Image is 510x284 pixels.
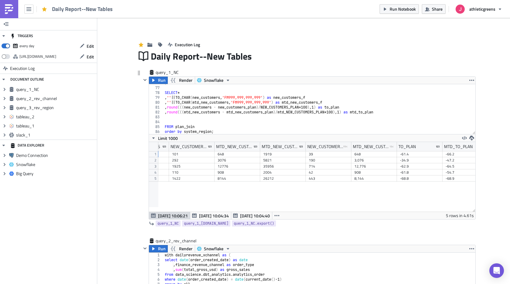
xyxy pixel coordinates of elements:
div: DOCUMENT OUTLINE [10,74,44,85]
div: 1 [149,253,164,258]
button: [DATE] 10:06:21 [149,212,190,219]
button: athleticgreens [452,2,505,16]
strong: {{ query_1_[DOMAIN_NAME][4].MTD_NEW_CUSTOMERS_F }} [31,71,156,75]
p: Hi team, see below for performance [DATE], . Please see the attached dashboards for performance m... [2,2,304,7]
span: query_1_NC [16,87,95,92]
div: 292 [172,157,212,163]
div: 908 [354,169,394,175]
span: query_1_NC [156,69,180,75]
strong: NA [2,66,9,71]
div: https://pushmetrics.io/api/v1/report/E7L6B28Lq1/webhook?token=c0a5d8c88fb4474fbace1075d1c85e19 [19,52,56,61]
div: 2 [149,258,164,262]
p: 📌 [2,36,304,41]
span: Edit [87,54,94,60]
button: Hide content [141,245,149,252]
div: 6 [149,277,164,282]
div: 1925 [172,163,212,169]
div: 5821 [263,157,303,163]
div: 101 [172,151,212,157]
div: DATA EXPLORER [10,140,44,151]
span: Run [158,77,166,84]
button: Edit [77,52,97,61]
div: TRIGGERS [10,30,33,41]
a: query_1_NC [156,220,181,227]
button: Execution Log [165,40,203,49]
span: Run Notebook [390,6,416,12]
img: Avatar [455,4,465,14]
strong: TOTAL [2,43,16,47]
div: 84 [149,119,164,124]
button: Edit [77,41,97,51]
span: Demo Connection [16,153,95,158]
div: 1919 [263,151,303,157]
div: -34.9 [400,157,439,163]
div: 8,144 [354,175,394,182]
div: 908 [218,169,257,175]
strong: {{ query_1_[DOMAIN_NAME][0].DATE }} [86,2,166,7]
strong: NEW CUSTOMERS [8,36,46,41]
button: [DATE] 10:04:40 [231,212,272,219]
div: 12,776 [354,163,394,169]
div: 86 [149,129,164,134]
div: 42 [309,169,348,175]
p: Link to [2,23,304,27]
button: Hide content [141,76,149,84]
a: Amazon dashboard [15,23,52,27]
span: Run [158,245,166,252]
span: Snowflake [16,162,95,167]
div: 83 [149,115,164,119]
div: NEW_CUSTOMERS_PLAN [171,142,208,151]
div: 82 [149,110,164,115]
span: query_2_rev_channel [156,238,197,244]
div: 3 [149,262,164,267]
span: Snowflake [204,77,223,84]
div: -66.2 [446,151,485,157]
span: slack_1 [16,132,95,138]
p: : We acquired new customers, to plan. MTD, we've acquired new customers, which is to plan. [2,43,304,57]
div: -62.9 [400,163,439,169]
div: -68.8 [400,175,439,182]
div: 714 [309,163,348,169]
div: 4 [149,267,164,272]
strong: {{ query_1_[DOMAIN_NAME][4].NEW_CUSTOMERS_F }} [35,66,148,71]
a: query_1_NC.export() [232,220,276,227]
div: TO_PLAN [398,142,416,151]
div: MTD_NEW_CUSTOMERS_PLAN [262,142,299,151]
div: 2004 [263,169,303,175]
button: Snowflake [195,77,233,84]
div: 35956 [263,163,303,169]
span: Daily Report--New Tables [151,50,252,62]
div: 78 [149,90,164,95]
div: 110 [172,169,212,175]
button: Share [422,4,446,14]
button: Snowflake [195,245,233,252]
span: Share [432,6,443,12]
div: 39 [309,151,348,157]
span: Big Query [16,171,95,176]
div: 3076 [218,157,257,163]
span: query_1_NC.export() [234,220,274,227]
div: 3,076 [354,157,394,163]
div: -68.9 [446,175,485,182]
span: query_2_rev_channel [16,96,95,101]
div: 648 [218,151,257,157]
div: 77 [149,85,164,90]
img: PushMetrics [4,4,14,14]
div: -64.5 [446,163,485,169]
div: 5 [149,272,164,277]
span: Render [179,77,192,84]
span: [DATE] 10:04:40 [240,213,270,219]
span: Limit 1000 [158,135,178,141]
button: Limit 1000 [149,134,180,142]
span: query_1_[DOMAIN_NAME] [184,220,229,227]
div: MTD_NEW_CUSTOMERS [216,142,253,151]
span: query_3_rev_region [16,105,95,110]
div: 443 [309,175,348,182]
div: NEW_CUSTOMERS_F [307,142,343,151]
div: every day [19,41,34,50]
button: Run Notebook [380,4,419,14]
div: -61.4 [400,151,439,157]
div: 1422 [172,175,212,182]
div: 648 [354,151,394,157]
div: 80 [149,100,164,105]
